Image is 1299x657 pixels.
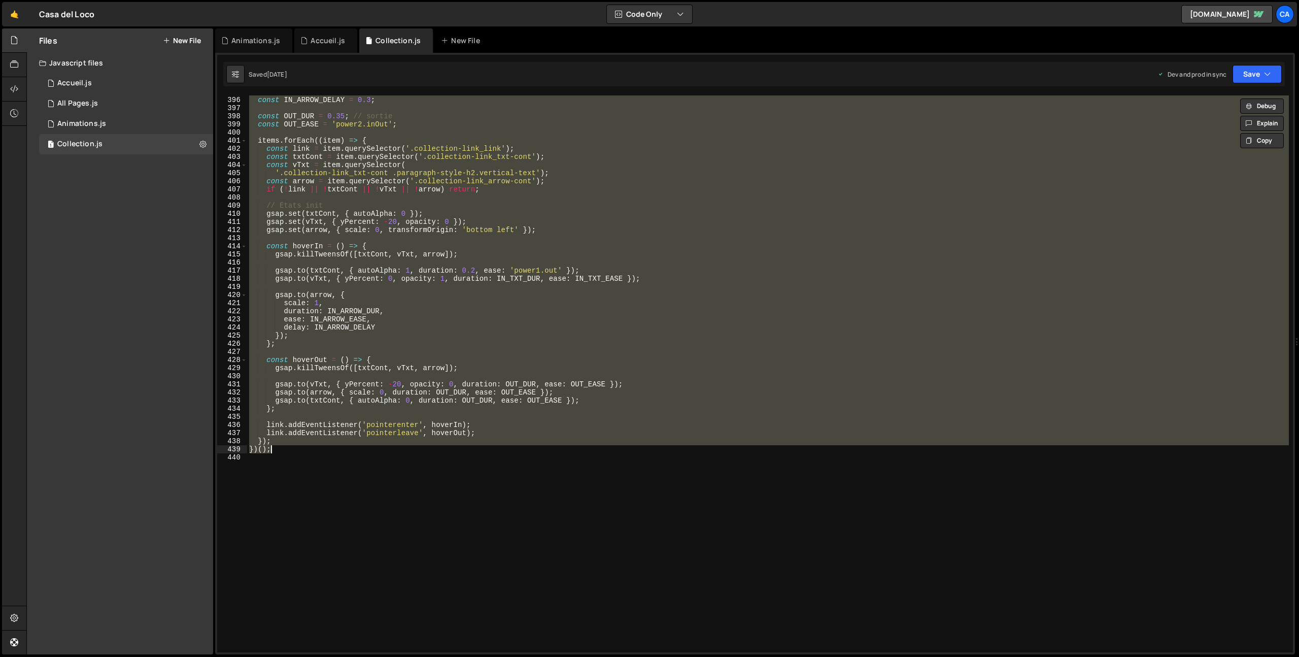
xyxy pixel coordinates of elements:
[217,323,247,332] div: 424
[217,202,247,210] div: 409
[217,388,247,397] div: 432
[27,53,213,73] div: Javascript files
[48,141,54,149] span: 1
[57,119,106,128] div: Animations.js
[217,137,247,145] div: 401
[217,307,247,315] div: 422
[217,405,247,413] div: 434
[217,380,247,388] div: 431
[217,145,247,153] div: 402
[249,70,287,79] div: Saved
[311,36,345,46] div: Accueil.js
[1233,65,1282,83] button: Save
[1240,116,1284,131] button: Explain
[217,283,247,291] div: 419
[217,421,247,429] div: 436
[217,96,247,104] div: 396
[217,429,247,437] div: 437
[607,5,692,23] button: Code Only
[217,397,247,405] div: 433
[217,437,247,445] div: 438
[267,70,287,79] div: [DATE]
[217,356,247,364] div: 428
[217,445,247,453] div: 439
[217,153,247,161] div: 403
[39,114,213,134] div: 16791/46000.js
[57,140,102,149] div: Collection.js
[217,250,247,258] div: 415
[217,291,247,299] div: 420
[39,93,213,114] div: 16791/45882.js
[217,364,247,372] div: 429
[217,242,247,250] div: 414
[217,340,247,348] div: 426
[217,169,247,177] div: 405
[217,275,247,283] div: 418
[217,161,247,169] div: 404
[217,299,247,307] div: 421
[217,234,247,242] div: 413
[217,453,247,462] div: 440
[217,226,247,234] div: 412
[217,258,247,267] div: 416
[217,267,247,275] div: 417
[375,36,421,46] div: Collection.js
[57,99,98,108] div: All Pages.js
[1240,133,1284,148] button: Copy
[217,315,247,323] div: 423
[217,218,247,226] div: 411
[163,37,201,45] button: New File
[217,112,247,120] div: 398
[1240,98,1284,114] button: Debug
[1276,5,1294,23] a: Ca
[217,210,247,218] div: 410
[2,2,27,26] a: 🤙
[217,193,247,202] div: 408
[217,332,247,340] div: 425
[39,73,213,93] div: 16791/45941.js
[217,104,247,112] div: 397
[39,35,57,46] h2: Files
[217,128,247,137] div: 400
[217,348,247,356] div: 427
[217,413,247,421] div: 435
[1181,5,1273,23] a: [DOMAIN_NAME]
[217,185,247,193] div: 407
[217,120,247,128] div: 399
[57,79,92,88] div: Accueil.js
[217,177,247,185] div: 406
[441,36,484,46] div: New File
[39,8,94,20] div: Casa del Loco
[217,372,247,380] div: 430
[231,36,280,46] div: Animations.js
[39,134,213,154] div: 16791/46116.js
[1157,70,1226,79] div: Dev and prod in sync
